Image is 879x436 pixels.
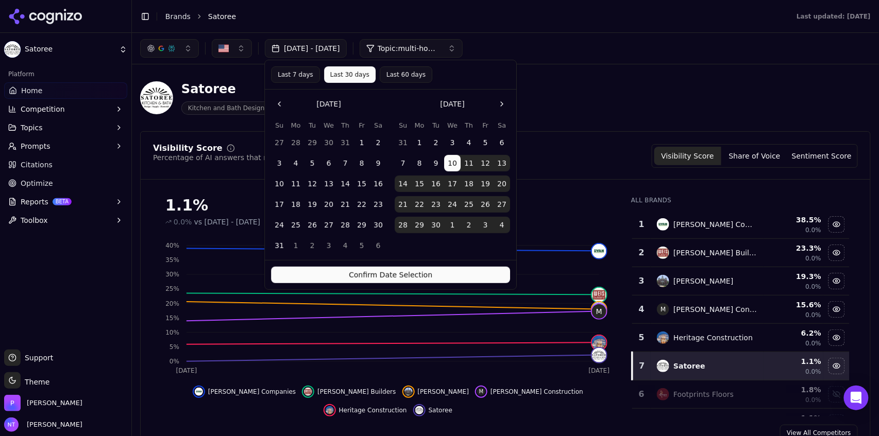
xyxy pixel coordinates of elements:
th: Saturday [494,120,510,130]
button: Monday, July 28th, 2025 [288,134,304,151]
button: Hide ryan companies data [829,216,845,233]
button: Sunday, August 3rd, 2025 [271,155,288,171]
button: Wednesday, August 13th, 2025 [320,176,337,192]
button: Thursday, September 4th, 2025 [461,134,477,151]
img: Nate Tower [4,417,19,432]
th: Thursday [337,120,353,130]
button: Sunday, August 31st, 2025 [271,237,288,254]
th: Monday [411,120,428,130]
button: Show footprints floors data [829,386,845,403]
tspan: [DATE] [176,368,197,375]
span: [PERSON_NAME] [418,388,469,396]
button: Visibility Score [654,147,721,165]
th: Saturday [370,120,386,130]
img: Satoree [140,81,173,114]
button: Wednesday, September 17th, 2025, selected [444,176,461,192]
button: Monday, September 8th, 2025 [411,155,428,171]
span: M [657,303,669,316]
button: Sunday, September 21st, 2025, selected [395,196,411,213]
span: M [477,388,485,396]
span: Satoree [429,406,452,414]
img: United States [218,43,229,54]
img: weis builders [592,288,606,302]
button: ReportsBETA [4,194,127,210]
button: Sunday, August 31st, 2025 [395,134,411,151]
button: Hide weis builders data [302,386,396,398]
th: Sunday [271,120,288,130]
img: weis builders [657,247,669,259]
span: 0.0% [806,283,822,291]
button: Sunday, September 14th, 2025, selected [395,176,411,192]
img: Perrill [4,395,21,411]
button: Monday, August 11th, 2025 [288,176,304,192]
th: Friday [353,120,370,130]
div: 5 [636,332,647,344]
span: [PERSON_NAME] Companies [208,388,296,396]
img: satoree [415,406,424,414]
span: vs [DATE] - [DATE] [194,217,261,227]
button: Thursday, September 25th, 2025, selected [461,196,477,213]
button: Wednesday, September 10th, 2025, selected [444,155,461,171]
span: M [592,304,606,319]
div: 1.1% [165,196,611,215]
img: mcgough [657,275,669,287]
div: 3 [636,275,647,287]
button: Monday, September 29th, 2025, selected [411,217,428,233]
span: Support [21,353,53,363]
button: Saturday, September 20th, 2025, selected [494,176,510,192]
button: Tuesday, August 26th, 2025 [304,217,320,233]
button: [DATE] - [DATE] [265,39,347,58]
button: Tuesday, September 23rd, 2025, selected [428,196,444,213]
button: Saturday, September 13th, 2025, selected [494,155,510,171]
button: Confirm Date Selection [271,267,510,283]
span: Theme [21,378,49,386]
div: [PERSON_NAME] [673,276,733,286]
button: Share of Voice [721,147,788,165]
button: Sunday, August 24th, 2025 [271,217,288,233]
img: heritage construction [326,406,334,414]
th: Monday [288,120,304,130]
button: Saturday, September 6th, 2025 [370,237,386,254]
tspan: [DATE] [589,368,610,375]
span: Satoree [208,11,236,22]
button: Wednesday, September 3rd, 2025 [320,237,337,254]
img: mcgough [404,388,413,396]
div: 1.8 % [766,385,821,395]
button: Thursday, October 2nd, 2025, selected [461,217,477,233]
button: Monday, August 18th, 2025 [288,196,304,213]
button: Friday, September 26th, 2025, selected [477,196,494,213]
button: Tuesday, September 30th, 2025, selected [428,217,444,233]
div: 6 [636,388,647,400]
div: Heritage Construction [673,333,753,343]
div: 23.3 % [766,243,821,253]
button: Open user button [4,417,82,432]
tr: 1ryan companies[PERSON_NAME] Companies38.5%0.0%Hide ryan companies data [632,211,850,239]
img: ryan companies [195,388,203,396]
span: [PERSON_NAME] Construction [491,388,583,396]
div: Footprints Floors [673,389,734,399]
button: Tuesday, September 9th, 2025 [428,155,444,171]
button: Wednesday, August 6th, 2025 [320,155,337,171]
button: Friday, September 19th, 2025, selected [477,176,494,192]
tspan: 10% [165,329,179,336]
button: Friday, August 15th, 2025 [353,176,370,192]
tspan: 35% [165,256,179,264]
button: Thursday, September 18th, 2025, selected [461,176,477,192]
span: 0.0% [806,311,822,319]
button: Friday, August 8th, 2025 [353,155,370,171]
button: Thursday, August 7th, 2025 [337,155,353,171]
button: Go to the Next Month [494,96,510,112]
button: Hide mcgough construction data [475,386,583,398]
button: Thursday, August 14th, 2025 [337,176,353,192]
button: Prompts [4,138,127,154]
button: Hide ryan companies data [193,386,296,398]
span: Kitchen and Bath Design Services [181,101,299,115]
button: Friday, September 5th, 2025 [353,237,370,254]
button: Tuesday, August 5th, 2025 [304,155,320,171]
div: [PERSON_NAME] Construction [673,304,757,315]
div: 2 [636,247,647,259]
tspan: 30% [165,271,179,278]
button: Friday, September 12th, 2025, selected [477,155,494,171]
th: Sunday [395,120,411,130]
button: Wednesday, September 24th, 2025, selected [444,196,461,213]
